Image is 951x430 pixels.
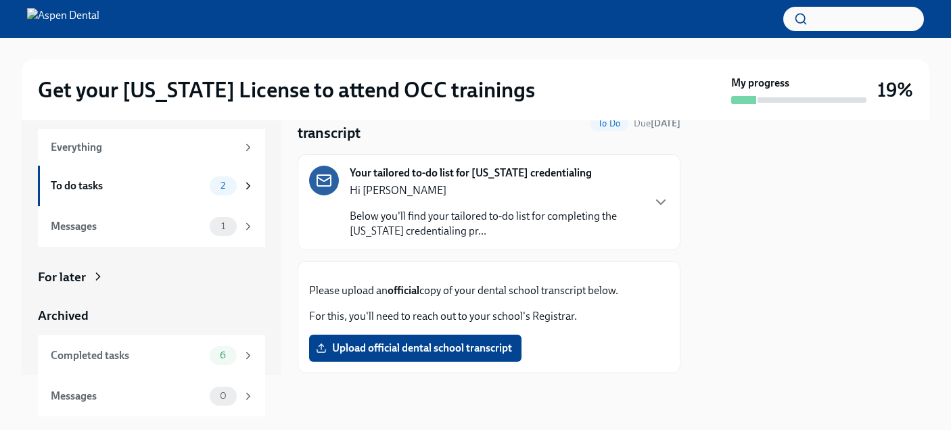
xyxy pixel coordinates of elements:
[298,103,584,143] h4: Upload an official copy of your dental school transcript
[51,178,204,193] div: To do tasks
[212,391,235,401] span: 0
[634,117,680,130] span: October 7th, 2025 08:00
[51,219,204,234] div: Messages
[350,209,642,239] p: Below you'll find your tailored to-do list for completing the [US_STATE] credentialing pr...
[38,206,265,247] a: Messages1
[651,118,680,129] strong: [DATE]
[590,118,628,128] span: To Do
[212,181,233,191] span: 2
[388,284,419,297] strong: official
[634,118,680,129] span: Due
[212,350,234,360] span: 6
[350,183,642,198] p: Hi [PERSON_NAME]
[877,78,913,102] h3: 19%
[309,309,669,324] p: For this, you'll need to reach out to your school's Registrar.
[38,166,265,206] a: To do tasks2
[309,335,521,362] label: Upload official dental school transcript
[51,389,204,404] div: Messages
[38,268,86,286] div: For later
[38,307,265,325] a: Archived
[38,376,265,416] a: Messages0
[38,268,265,286] a: For later
[38,76,535,103] h2: Get your [US_STATE] License to attend OCC trainings
[38,129,265,166] a: Everything
[731,76,789,91] strong: My progress
[350,166,592,181] strong: Your tailored to-do list for [US_STATE] credentialing
[51,348,204,363] div: Completed tasks
[51,140,237,155] div: Everything
[319,341,512,355] span: Upload official dental school transcript
[38,335,265,376] a: Completed tasks6
[213,221,233,231] span: 1
[27,8,99,30] img: Aspen Dental
[309,283,669,298] p: Please upload an copy of your dental school transcript below.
